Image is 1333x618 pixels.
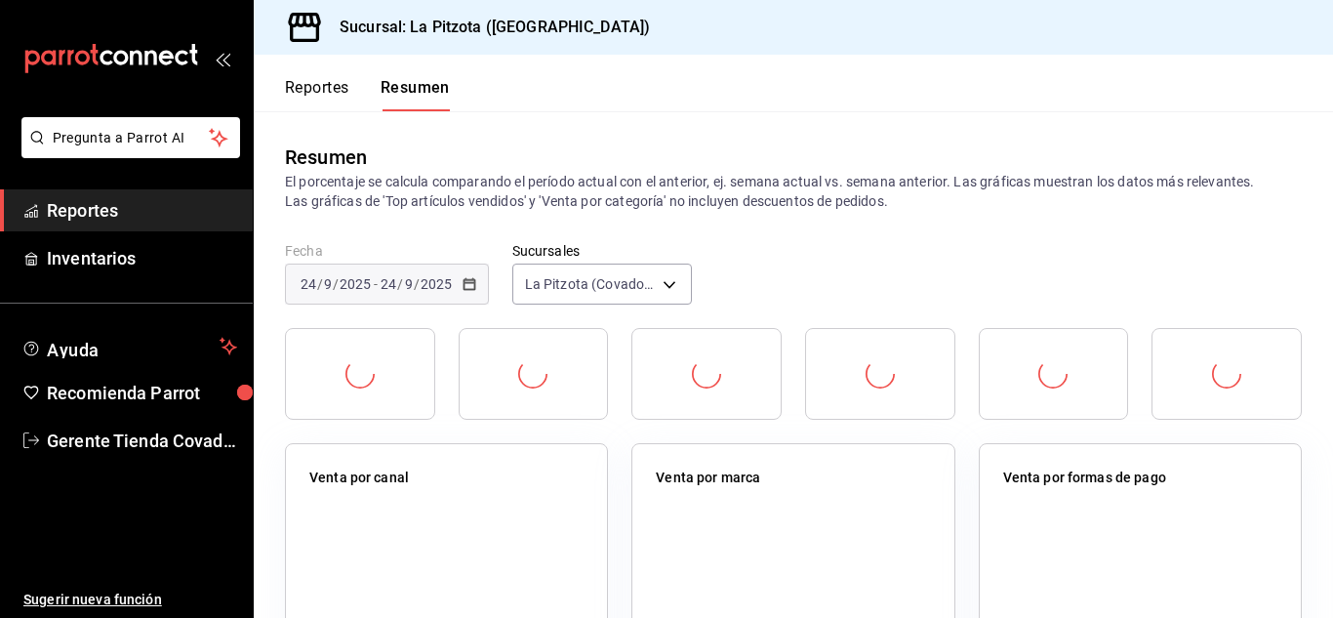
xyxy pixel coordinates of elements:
p: Venta por marca [656,468,760,488]
span: Inventarios [47,245,237,271]
span: Gerente Tienda Covadonga [47,428,237,454]
a: Pregunta a Parrot AI [14,142,240,162]
input: -- [404,276,414,292]
span: La Pitzota (Covadonga) [525,274,656,294]
button: Pregunta a Parrot AI [21,117,240,158]
input: -- [380,276,397,292]
span: Ayuda [47,335,212,358]
span: / [414,276,420,292]
span: Recomienda Parrot [47,380,237,406]
span: / [317,276,323,292]
div: navigation tabs [285,78,450,111]
p: Venta por formas de pago [1003,468,1166,488]
p: El porcentaje se calcula comparando el período actual con el anterior, ej. semana actual vs. sema... [285,172,1302,211]
input: ---- [339,276,372,292]
input: -- [300,276,317,292]
div: Resumen [285,143,367,172]
h3: Sucursal: La Pitzota ([GEOGRAPHIC_DATA]) [324,16,650,39]
span: Sugerir nueva función [23,590,237,610]
span: / [397,276,403,292]
span: Pregunta a Parrot AI [53,128,210,148]
label: Fecha [285,244,489,258]
button: Reportes [285,78,349,111]
span: Reportes [47,197,237,224]
button: Resumen [381,78,450,111]
button: open_drawer_menu [215,51,230,66]
input: -- [323,276,333,292]
input: ---- [420,276,453,292]
span: / [333,276,339,292]
span: - [374,276,378,292]
label: Sucursales [512,244,692,258]
p: Venta por canal [309,468,409,488]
